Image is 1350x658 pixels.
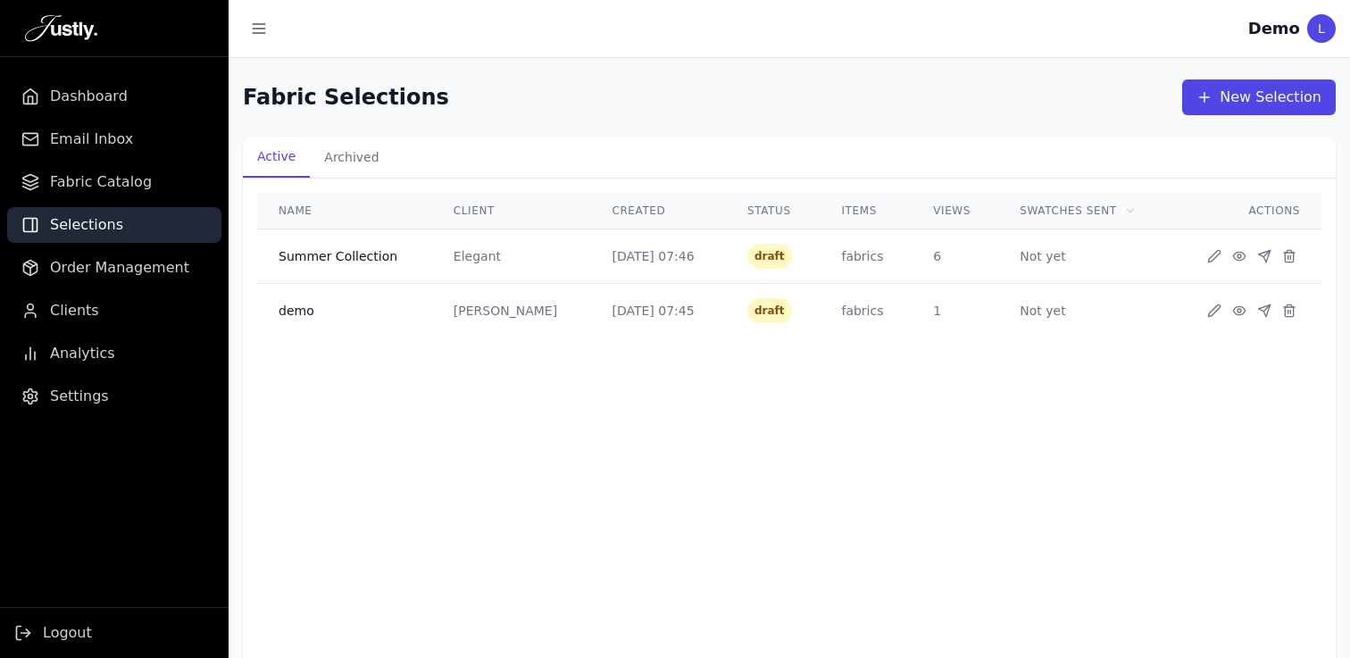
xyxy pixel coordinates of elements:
span: Order Management [50,257,189,279]
div: [DATE] 07:45 [612,302,704,320]
a: Clients [7,293,221,329]
a: Email Inbox [7,121,221,157]
div: L [1307,14,1336,43]
button: Share Selection [1254,300,1275,321]
div: Elegant [454,247,570,265]
img: Justly Logo [25,14,97,43]
div: demo [279,302,411,320]
div: Demo [1248,16,1300,41]
a: Analytics [7,336,221,371]
a: Settings [7,379,221,414]
th: Actions [1171,193,1321,229]
span: Settings [50,386,109,407]
span: draft [747,298,792,323]
span: Clients [50,300,99,321]
th: Client [432,193,591,229]
h1: Fabric Selections [243,83,449,112]
span: Not yet [1020,249,1065,263]
button: Open Client Preview [1229,300,1250,321]
td: 1 [912,284,998,338]
a: Order Management [7,250,221,286]
th: Name [257,193,432,229]
th: Views [912,193,998,229]
th: Items [820,193,912,229]
th: Created [590,193,726,229]
span: Logout [43,622,92,644]
div: Summer Collection [279,247,411,265]
span: Not yet [1020,304,1065,318]
button: Edit Selection [1204,246,1225,267]
button: New Selection [1182,79,1336,115]
a: Fabric Catalog [7,164,221,200]
div: [PERSON_NAME] [454,302,570,320]
button: Share Selection [1254,246,1275,267]
div: Swatches Sent [1020,204,1149,218]
button: Edit Selection [1204,300,1225,321]
td: fabrics [820,229,912,284]
span: Email Inbox [50,129,133,150]
button: Archived [310,137,393,178]
button: Toggle sidebar [243,12,275,45]
span: Analytics [50,343,115,364]
th: Status [726,193,820,229]
button: Open Client Preview [1229,246,1250,267]
a: Selections [7,207,221,243]
span: Selections [50,214,123,236]
span: draft [747,244,792,269]
span: Fabric Catalog [50,171,152,193]
div: [DATE] 07:46 [612,247,704,265]
button: Active [243,137,310,178]
span: Dashboard [50,86,128,107]
a: Dashboard [7,79,221,114]
td: 6 [912,229,998,284]
td: fabrics [820,284,912,338]
button: Logout [14,622,92,644]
